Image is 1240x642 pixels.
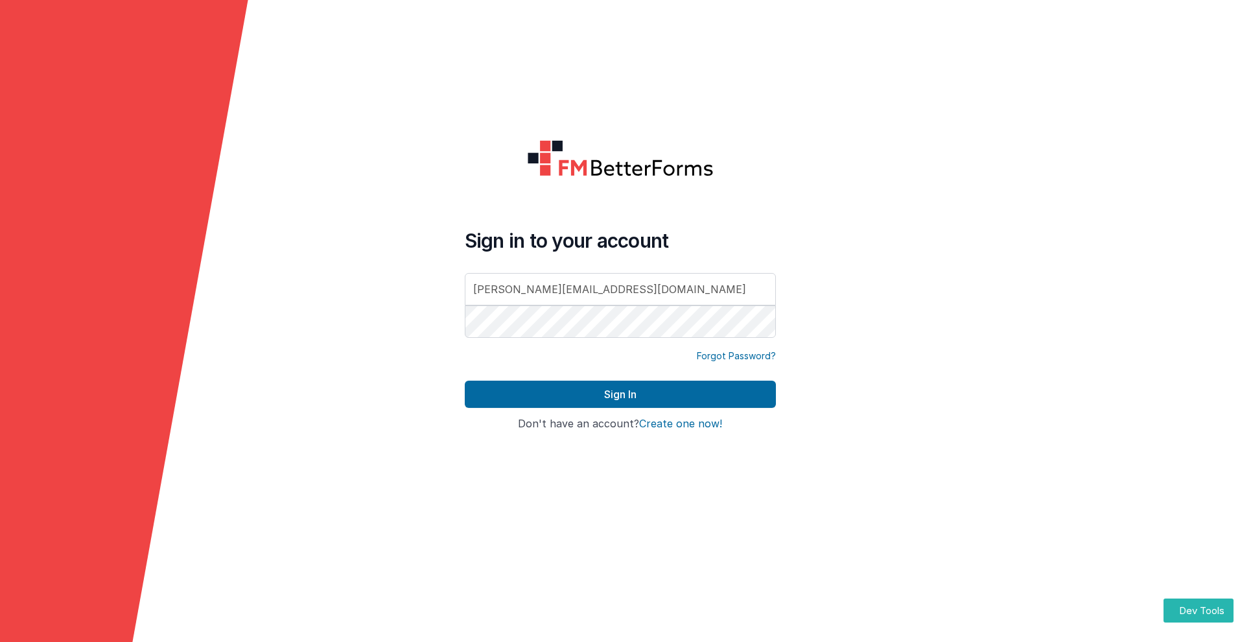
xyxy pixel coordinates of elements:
[465,273,776,305] input: Email Address
[465,381,776,408] button: Sign In
[1164,599,1234,623] button: Dev Tools
[697,350,776,363] a: Forgot Password?
[465,418,776,430] h4: Don't have an account?
[639,418,722,430] button: Create one now!
[465,229,776,252] h4: Sign in to your account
